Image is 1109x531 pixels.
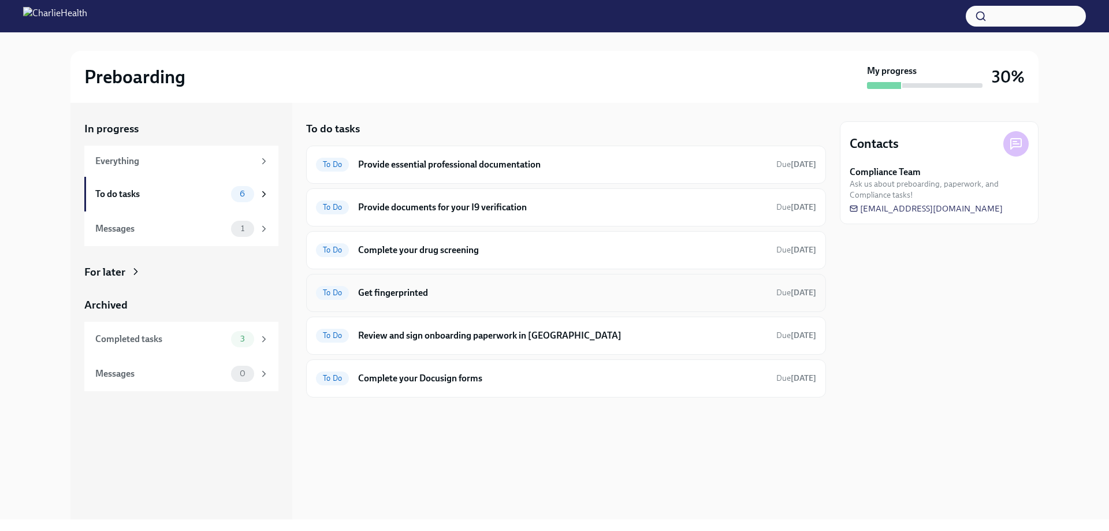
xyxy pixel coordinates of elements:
span: Due [776,373,816,383]
strong: [DATE] [791,288,816,298]
div: Messages [95,367,226,380]
span: September 29th, 2025 06:00 [776,287,816,298]
span: September 29th, 2025 06:00 [776,373,816,384]
h3: 30% [992,66,1025,87]
h6: Review and sign onboarding paperwork in [GEOGRAPHIC_DATA] [358,329,767,342]
span: 6 [233,190,252,198]
h6: Complete your drug screening [358,244,767,257]
a: Messages0 [84,357,278,391]
a: To DoProvide documents for your I9 verificationDue[DATE] [316,198,816,217]
strong: [DATE] [791,159,816,169]
a: In progress [84,121,278,136]
span: Ask us about preboarding, paperwork, and Compliance tasks! [850,179,1029,200]
div: Messages [95,222,226,235]
a: To DoReview and sign onboarding paperwork in [GEOGRAPHIC_DATA]Due[DATE] [316,326,816,345]
strong: [DATE] [791,245,816,255]
a: To DoProvide essential professional documentationDue[DATE] [316,155,816,174]
h6: Provide essential professional documentation [358,158,767,171]
div: To do tasks [95,188,226,200]
a: To DoGet fingerprintedDue[DATE] [316,284,816,302]
a: Completed tasks3 [84,322,278,357]
span: 1 [234,224,251,233]
span: September 29th, 2025 06:00 [776,202,816,213]
a: To DoComplete your Docusign formsDue[DATE] [316,369,816,388]
span: To Do [316,246,349,254]
span: September 29th, 2025 06:00 [776,244,816,255]
span: Due [776,288,816,298]
span: Due [776,331,816,340]
span: 0 [233,369,252,378]
strong: Compliance Team [850,166,921,179]
h4: Contacts [850,135,899,153]
strong: My progress [867,65,917,77]
span: Due [776,202,816,212]
img: CharlieHealth [23,7,87,25]
a: To DoComplete your drug screeningDue[DATE] [316,241,816,259]
h2: Preboarding [84,65,185,88]
a: For later [84,265,278,280]
h5: To do tasks [306,121,360,136]
strong: [DATE] [791,331,816,340]
span: October 2nd, 2025 06:00 [776,330,816,341]
div: Everything [95,155,254,168]
a: Everything [84,146,278,177]
span: To Do [316,160,349,169]
a: [EMAIL_ADDRESS][DOMAIN_NAME] [850,203,1003,214]
a: Messages1 [84,211,278,246]
a: To do tasks6 [84,177,278,211]
span: Due [776,245,816,255]
h6: Get fingerprinted [358,287,767,299]
span: To Do [316,288,349,297]
div: Completed tasks [95,333,226,346]
div: For later [84,265,125,280]
span: To Do [316,331,349,340]
h6: Complete your Docusign forms [358,372,767,385]
strong: [DATE] [791,373,816,383]
h6: Provide documents for your I9 verification [358,201,767,214]
span: September 28th, 2025 06:00 [776,159,816,170]
span: 3 [233,335,252,343]
a: Archived [84,298,278,313]
strong: [DATE] [791,202,816,212]
span: Due [776,159,816,169]
span: To Do [316,203,349,211]
span: To Do [316,374,349,383]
